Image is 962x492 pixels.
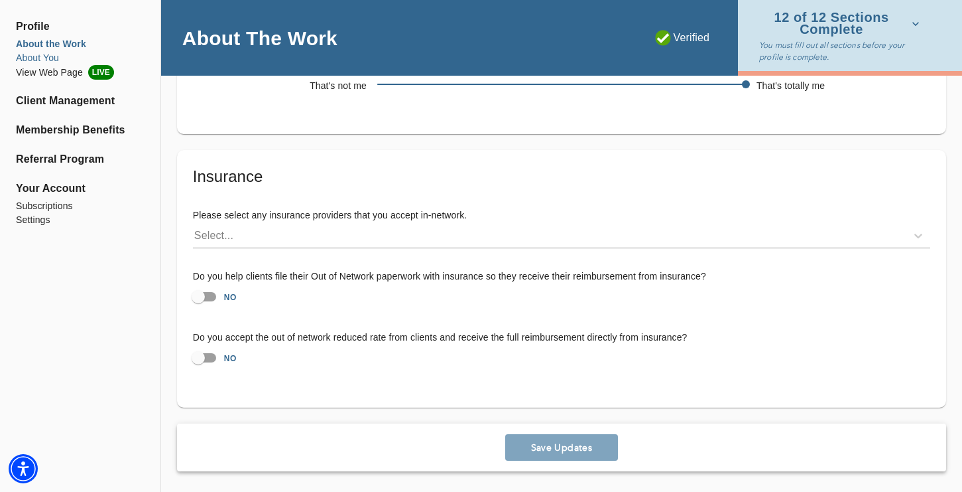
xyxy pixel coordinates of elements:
div: Select... [194,228,233,244]
h6: That's totally me [756,79,930,94]
a: About You [16,51,145,65]
span: Your Account [16,181,145,197]
a: View Web PageLIVE [16,65,145,80]
h6: That's not me [193,79,367,94]
a: Subscriptions [16,199,145,213]
span: LIVE [88,65,114,80]
strong: NO [224,293,237,302]
h6: Do you help clients file their Out of Network paperwork with insurance so they receive their reim... [193,270,930,284]
li: View Web Page [16,65,145,80]
a: Referral Program [16,151,145,167]
h6: Please select any insurance providers that you accept in-network. [193,208,930,223]
button: 12 of 12 Sections Complete [759,8,925,39]
h4: About The Work [182,26,337,50]
p: You must fill out all sections before your profile is complete. [759,39,925,63]
strong: NO [224,354,237,363]
a: About the Work [16,37,145,51]
p: Verified [655,30,710,46]
div: Accessibility Menu [9,454,38,483]
span: Profile [16,19,145,35]
a: Client Management [16,93,145,109]
h5: Insurance [193,166,930,187]
h6: Do you accept the out of network reduced rate from clients and receive the full reimbursement dir... [193,331,930,345]
a: Membership Benefits [16,122,145,138]
span: 12 of 12 Sections Complete [759,12,920,35]
a: Settings [16,213,145,227]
